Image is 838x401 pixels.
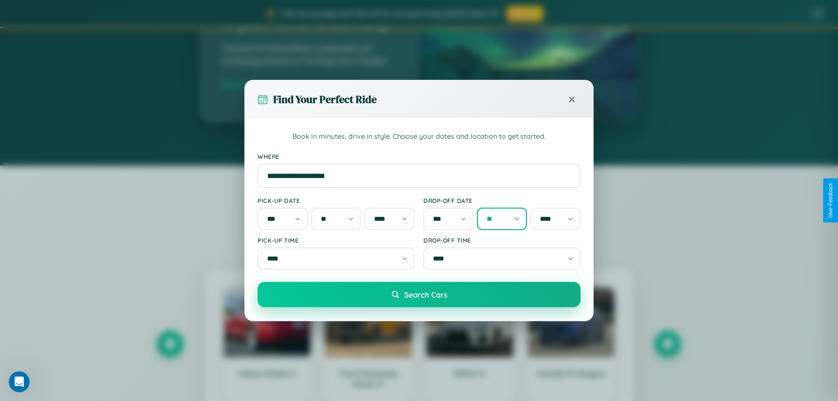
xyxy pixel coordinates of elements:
[258,282,580,307] button: Search Cars
[404,290,447,299] span: Search Cars
[258,153,580,160] label: Where
[258,131,580,142] p: Book in minutes, drive in style. Choose your dates and location to get started.
[273,92,377,106] h3: Find Your Perfect Ride
[258,197,415,204] label: Pick-up Date
[423,236,580,244] label: Drop-off Time
[423,197,580,204] label: Drop-off Date
[258,236,415,244] label: Pick-up Time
